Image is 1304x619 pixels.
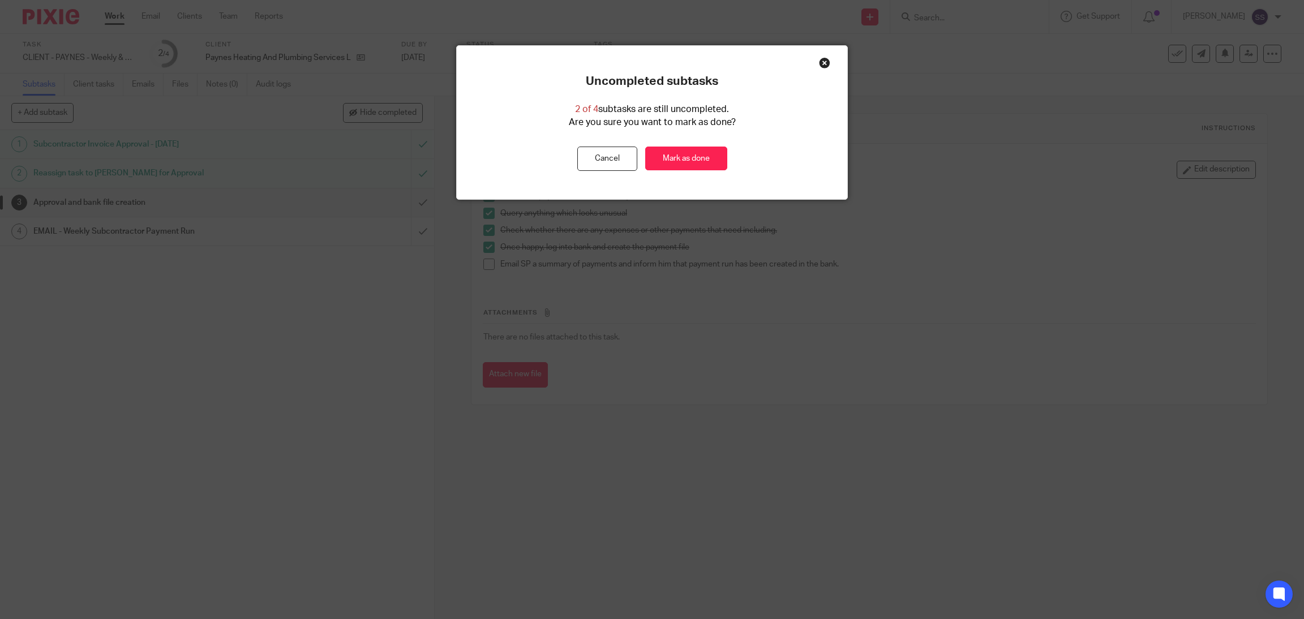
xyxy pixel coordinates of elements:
[577,147,637,171] button: Cancel
[569,116,736,129] p: Are you sure you want to mark as done?
[575,105,598,114] span: 2 of 4
[819,57,830,68] div: Close this dialog window
[645,147,727,171] a: Mark as done
[586,74,718,89] p: Uncompleted subtasks
[575,103,729,116] p: subtasks are still uncompleted.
